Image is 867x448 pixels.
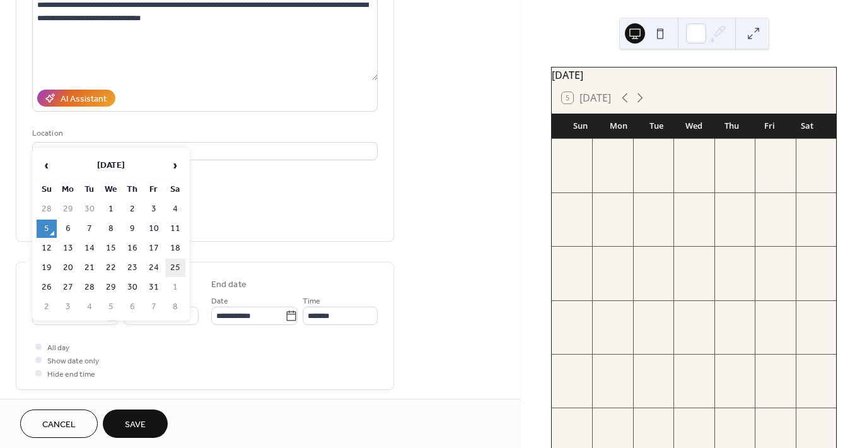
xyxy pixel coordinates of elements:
td: 28 [37,200,57,218]
button: Save [103,410,168,438]
div: 27 [596,358,605,367]
td: 5 [101,298,121,316]
div: 25 [800,304,809,314]
div: 11 [800,196,809,206]
td: 12 [37,239,57,257]
th: Tu [79,180,100,199]
div: Wed [675,114,713,139]
div: 5 [677,411,687,421]
td: 9 [122,220,143,238]
td: 5 [37,220,57,238]
div: Fri [750,114,788,139]
div: 6 [596,196,605,206]
div: 28 [556,143,565,152]
td: 29 [58,200,78,218]
td: 31 [144,278,164,297]
td: 15 [101,239,121,257]
div: Sat [788,114,826,139]
div: 7 [759,411,768,421]
th: Su [37,180,57,199]
div: Location [32,127,375,140]
th: We [101,180,121,199]
span: All day [47,341,69,355]
button: AI Assistant [37,90,115,107]
div: 29 [596,143,605,152]
div: 6 [718,411,728,421]
td: 13 [58,239,78,257]
td: 3 [58,298,78,316]
div: 20 [596,304,605,314]
td: 8 [101,220,121,238]
div: 24 [759,304,768,314]
th: Fr [144,180,164,199]
span: ‹ [37,153,56,178]
td: 1 [101,200,121,218]
td: 20 [58,259,78,277]
td: 16 [122,239,143,257]
td: 25 [165,259,185,277]
span: Cancel [42,418,76,432]
td: 14 [79,239,100,257]
div: End date [211,278,247,292]
td: 4 [79,298,100,316]
div: Sun [562,114,600,139]
th: Sa [165,180,185,199]
td: 22 [101,259,121,277]
div: 19 [556,304,565,314]
div: 15 [677,250,687,259]
td: 23 [122,259,143,277]
td: 2 [37,298,57,316]
div: 9 [718,196,728,206]
div: [DATE] [552,68,836,83]
div: 23 [718,304,728,314]
td: 17 [144,239,164,257]
td: 1 [165,278,185,297]
td: 6 [58,220,78,238]
div: 1 [800,358,809,367]
div: 26 [556,358,565,367]
td: 6 [122,298,143,316]
td: 30 [122,278,143,297]
div: 13 [596,250,605,259]
td: 4 [165,200,185,218]
div: 8 [677,196,687,206]
span: Date [211,295,228,308]
td: 3 [144,200,164,218]
div: Tue [637,114,675,139]
td: 10 [144,220,164,238]
div: 5 [556,196,565,206]
span: Hide end time [47,368,95,381]
div: 2 [556,411,565,421]
td: 8 [165,298,185,316]
button: Cancel [20,410,98,438]
div: 14 [637,250,646,259]
div: 21 [637,304,646,314]
td: 7 [144,298,164,316]
div: 30 [637,143,646,152]
th: Th [122,180,143,199]
div: 30 [718,358,728,367]
div: 1 [677,143,687,152]
div: Mon [600,114,637,139]
th: [DATE] [58,152,164,179]
div: 18 [800,250,809,259]
td: 11 [165,220,185,238]
td: 24 [144,259,164,277]
div: 22 [677,304,687,314]
td: 21 [79,259,100,277]
span: Save [125,418,146,432]
div: 8 [800,411,809,421]
div: 4 [637,411,646,421]
div: 17 [759,250,768,259]
div: 2 [718,143,728,152]
div: Thu [713,114,750,139]
span: Time [303,295,320,308]
div: 16 [718,250,728,259]
td: 26 [37,278,57,297]
td: 7 [79,220,100,238]
div: 31 [759,358,768,367]
div: 3 [596,411,605,421]
td: 29 [101,278,121,297]
td: 27 [58,278,78,297]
